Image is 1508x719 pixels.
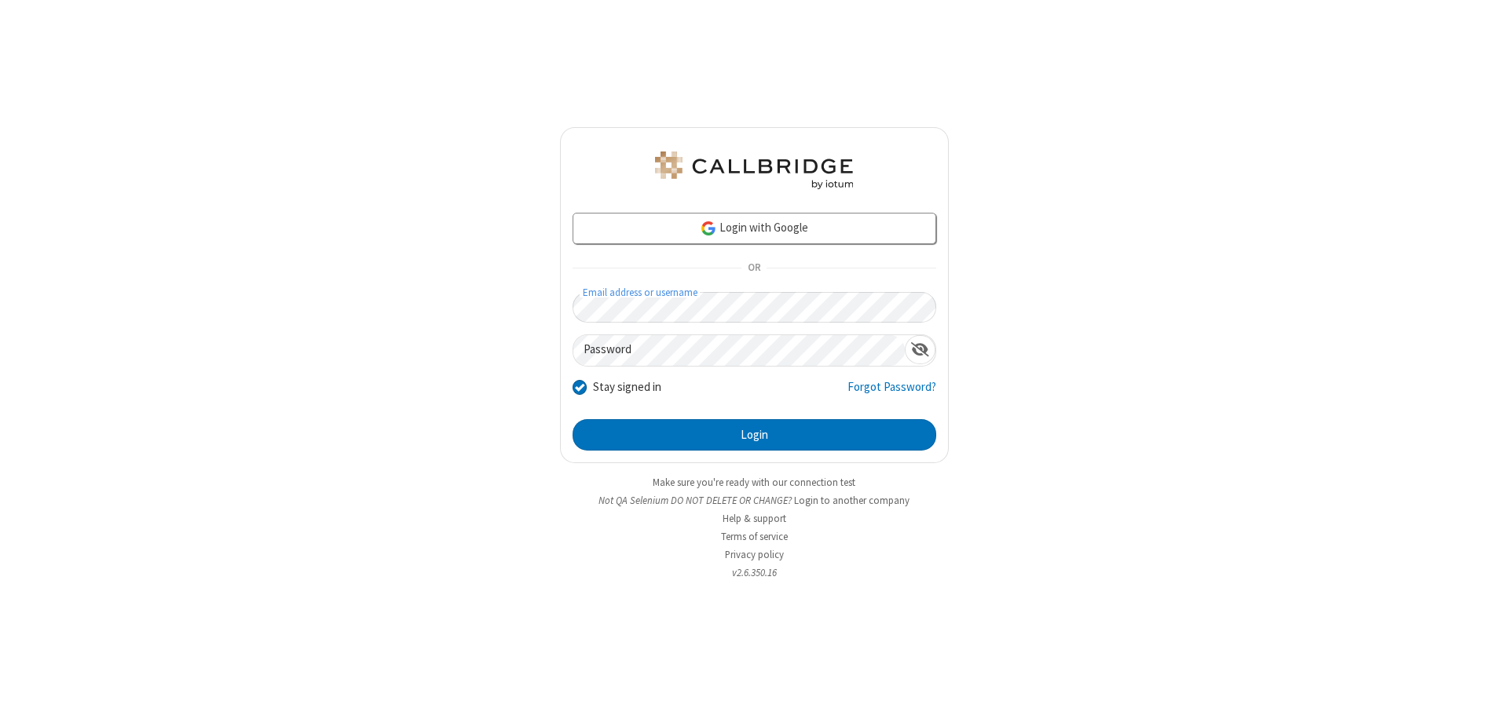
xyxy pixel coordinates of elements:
input: Password [573,335,905,366]
a: Login with Google [573,213,936,244]
label: Stay signed in [593,378,661,396]
a: Forgot Password? [847,378,936,408]
a: Make sure you're ready with our connection test [653,476,855,489]
button: Login to another company [794,493,910,508]
a: Terms of service [721,530,788,543]
input: Email address or username [573,292,936,323]
li: v2.6.350.16 [560,565,949,580]
img: QA Selenium DO NOT DELETE OR CHANGE [652,151,856,189]
span: OR [741,257,767,279]
a: Help & support [723,512,786,525]
button: Login [573,419,936,451]
div: Show password [905,335,935,364]
a: Privacy policy [725,548,784,561]
img: google-icon.png [700,220,717,237]
li: Not QA Selenium DO NOT DELETE OR CHANGE? [560,493,949,508]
